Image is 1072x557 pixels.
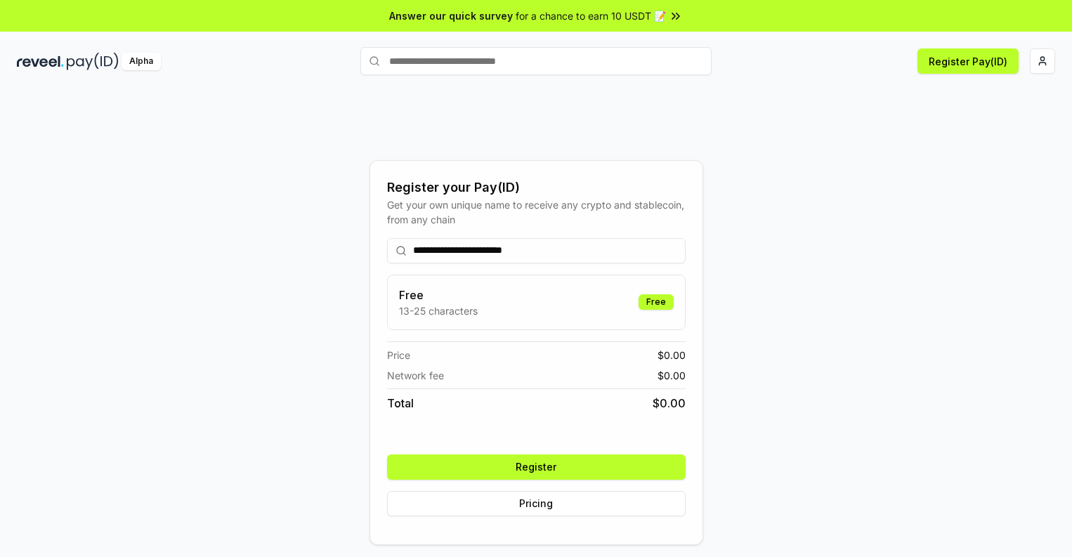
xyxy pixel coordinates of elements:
[17,53,64,70] img: reveel_dark
[917,48,1019,74] button: Register Pay(ID)
[387,178,686,197] div: Register your Pay(ID)
[387,348,410,362] span: Price
[387,454,686,480] button: Register
[387,395,414,412] span: Total
[653,395,686,412] span: $ 0.00
[387,197,686,227] div: Get your own unique name to receive any crypto and stablecoin, from any chain
[67,53,119,70] img: pay_id
[387,368,444,383] span: Network fee
[389,8,513,23] span: Answer our quick survey
[399,287,478,303] h3: Free
[399,303,478,318] p: 13-25 characters
[639,294,674,310] div: Free
[658,348,686,362] span: $ 0.00
[658,368,686,383] span: $ 0.00
[122,53,161,70] div: Alpha
[516,8,666,23] span: for a chance to earn 10 USDT 📝
[387,491,686,516] button: Pricing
